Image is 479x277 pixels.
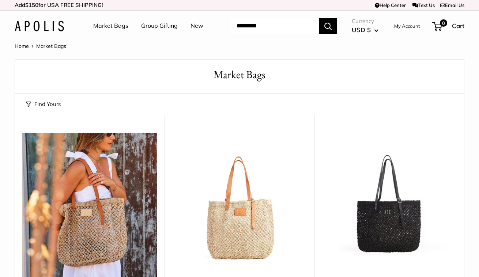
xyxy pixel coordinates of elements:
[352,24,378,36] button: USD $
[322,133,457,268] img: Mercado Woven in Black | Estimated Ship: Oct. 19th
[15,43,29,49] a: Home
[412,2,435,8] a: Text Us
[15,41,66,51] nav: Breadcrumb
[352,16,378,26] span: Currency
[15,21,64,31] img: Apolis
[394,22,420,30] a: My Account
[433,20,464,32] a: 0 Cart
[231,18,319,34] input: Search...
[352,26,371,34] span: USD $
[26,99,61,109] button: Find Yours
[319,18,337,34] button: Search
[172,133,307,268] img: Mercado Woven in Natural | Estimated Ship: Oct. 12th
[26,67,453,83] h1: Market Bags
[440,19,447,27] span: 0
[322,133,457,268] a: Mercado Woven in Black | Estimated Ship: Oct. 19thMercado Woven in Black | Estimated Ship: Oct. 19th
[191,20,203,31] a: New
[440,2,464,8] a: Email Us
[36,43,66,49] span: Market Bags
[452,22,464,30] span: Cart
[172,133,307,268] a: Mercado Woven in Natural | Estimated Ship: Oct. 12thMercado Woven in Natural | Estimated Ship: Oc...
[93,20,128,31] a: Market Bags
[141,20,178,31] a: Group Gifting
[375,2,406,8] a: Help Center
[25,1,38,8] span: $150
